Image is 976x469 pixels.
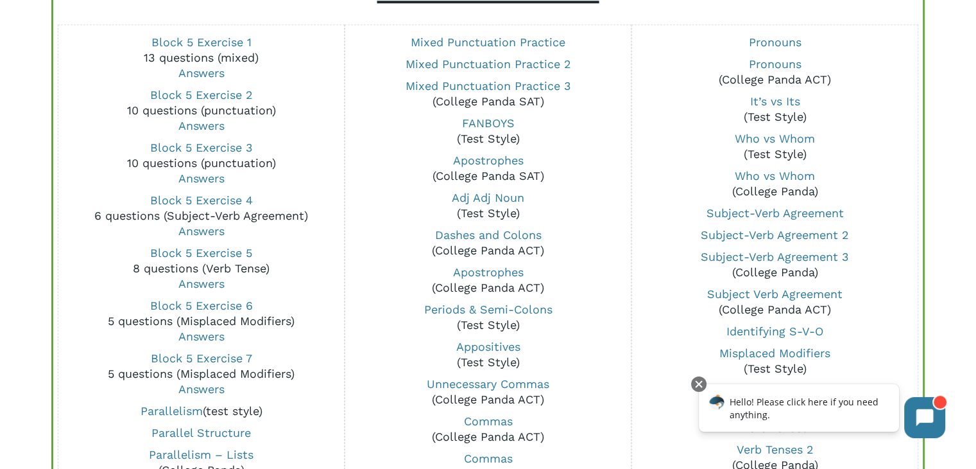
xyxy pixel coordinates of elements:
[150,246,252,260] a: Block 5 Exercise 5
[726,324,823,338] a: Identifying S-V-O
[354,116,622,146] p: (Test Style)
[452,154,523,167] a: Apostrophes
[640,346,909,376] p: (Test Style)
[405,79,570,93] a: Mixed Punctuation Practice 3
[640,383,909,414] p: (College Panda)
[67,35,336,81] p: 13 questions (mixed)
[149,448,253,461] a: Parallelism – Lists
[640,94,909,125] p: (Test Style)
[640,57,909,87] p: (College Panda ACT)
[354,227,622,258] p: (College Panda ACT)
[452,265,523,279] a: Apostrophes
[640,287,909,317] p: (College Panda ACT)
[427,377,549,391] a: Unnecessary Commas
[748,35,801,49] a: Pronouns
[150,299,253,312] a: Block 5 Exercise 6
[150,193,253,207] a: Block 5 Exercise 4
[701,228,849,242] a: Subject-Verb Agreement 2
[640,131,909,162] p: (Test Style)
[354,339,622,370] p: (Test Style)
[151,426,251,439] a: Parallel Structure
[461,116,514,130] a: FANBOYS
[178,330,225,343] a: Answers
[736,443,813,456] a: Verb Tenses 2
[141,404,203,418] a: Parallelism
[67,140,336,186] p: 10 questions (punctuation)
[354,265,622,296] p: (College Panda ACT)
[67,87,336,134] p: 10 questions (punctuation)
[707,287,843,301] a: Subject Verb Agreement
[67,245,336,292] p: 8 questions (Verb Tense)
[178,66,225,80] a: Answers
[354,78,622,109] p: (College Panda SAT)
[151,351,252,365] a: Block 5 Exercise 7
[178,172,225,185] a: Answers
[640,168,909,199] p: (College Panda)
[411,35,565,49] a: Mixed Punctuation Practice
[67,403,336,419] p: (test style)
[424,303,552,316] a: Periods & Semi-Colons
[354,376,622,407] p: (College Panda ACT)
[67,298,336,344] p: 5 questions (Misplaced Modifiers)
[405,57,570,71] a: Mixed Punctuation Practice 2
[685,374,958,451] iframe: Chatbot
[354,153,622,184] p: (College Panda SAT)
[719,346,830,360] a: Misplaced Modifiers
[749,94,800,108] a: It’s vs Its
[178,119,225,132] a: Answers
[151,35,252,49] a: Block 5 Exercise 1
[67,193,336,239] p: 6 questions (Subject-Verb Agreement)
[735,132,815,145] a: Who vs Whom
[640,249,909,280] p: (College Panda)
[354,414,622,445] p: (College Panda ACT)
[463,452,512,465] a: Commas
[456,340,520,353] a: Appositives
[178,382,225,396] a: Answers
[178,277,225,290] a: Answers
[706,206,843,220] a: Subject-Verb Agreement
[150,88,253,102] a: Block 5 Exercise 2
[735,169,815,182] a: Who vs Whom
[150,141,253,154] a: Block 5 Exercise 3
[178,224,225,238] a: Answers
[748,57,801,71] a: Pronouns
[452,191,524,204] a: Adj Adj Noun
[434,228,541,242] a: Dashes and Colons
[354,302,622,333] p: (Test Style)
[67,351,336,397] p: 5 questions (Misplaced Modifiers)
[354,190,622,221] p: (Test Style)
[701,250,849,263] a: Subject-Verb Agreement 3
[463,414,512,428] a: Commas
